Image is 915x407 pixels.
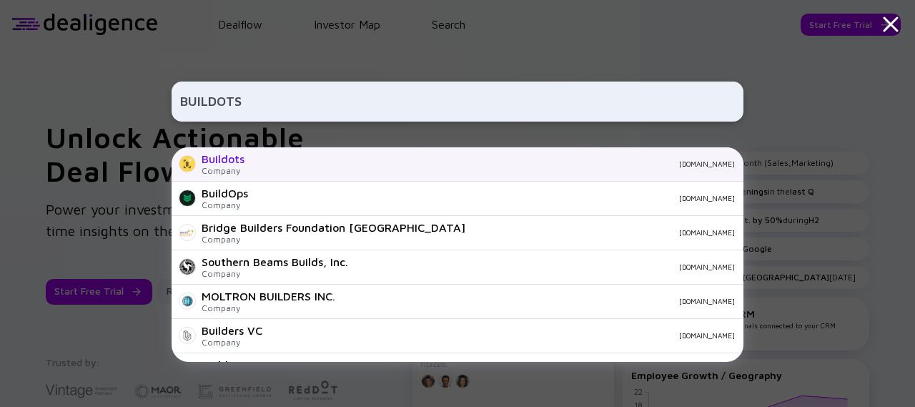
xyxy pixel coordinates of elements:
input: Search Company or Investor... [180,89,735,114]
div: MOLTRON BUILDERS INC. [202,290,335,303]
div: Company [202,234,465,245]
div: Bridge Builders Foundation [GEOGRAPHIC_DATA] [202,221,465,234]
div: Buildots [202,152,244,165]
div: Builders [202,358,244,371]
div: [DOMAIN_NAME] [259,194,735,202]
div: Company [202,337,262,348]
div: BuildOps [202,187,248,200]
div: Company [202,165,244,176]
div: [DOMAIN_NAME] [360,263,735,271]
div: Company [202,268,348,279]
div: Company [202,200,248,210]
div: [DOMAIN_NAME] [347,297,735,305]
div: Southern Beams Builds, Inc. [202,255,348,268]
div: [DOMAIN_NAME] [274,331,735,340]
div: Company [202,303,335,313]
div: [DOMAIN_NAME] [256,160,735,168]
div: Builders VC [202,324,262,337]
div: [DOMAIN_NAME] [477,228,735,237]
